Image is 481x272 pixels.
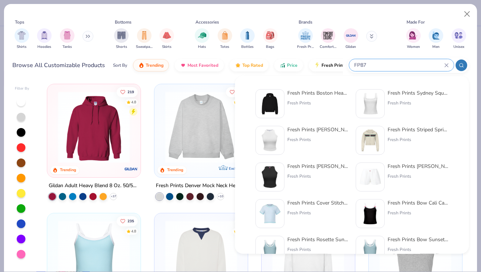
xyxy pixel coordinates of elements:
button: Trending [133,59,169,71]
div: filter for Hoodies [37,28,52,50]
img: c186e665-251a-47c8-98ac-0adcdfc37056 [359,202,381,225]
span: Exclusive [229,166,244,171]
div: Fresh Prints Sydney Square Neck Tank Top [388,89,449,97]
button: Like [117,216,138,226]
img: Men Image [432,31,440,40]
span: Skirts [162,44,171,50]
button: filter button [429,28,443,50]
div: Fresh Prints Bow Cali Camisole Top [388,199,449,207]
button: filter button [263,28,278,50]
img: Hoodies Image [40,31,48,40]
button: filter button [37,28,52,50]
img: most_fav.gif [180,62,186,68]
img: 6b792ad1-0a92-4c6c-867d-0a513d180b94 [359,166,381,188]
img: Tanks Image [63,31,71,40]
button: Close [460,7,474,21]
div: Browse All Customizable Products [12,61,105,70]
img: 476f1956-b6c5-4e44-98eb-4ec29e319878 [259,239,281,261]
div: Fresh Prints [287,136,348,143]
div: filter for Sweatpants [136,28,153,50]
img: 010e4e0b-6649-4c49-b957-3efec5ee3dae [359,129,381,152]
span: Fresh Prints Flash [322,62,359,68]
button: filter button [406,28,421,50]
div: Fresh Prints [287,100,348,106]
div: Accessories [195,19,219,25]
button: filter button [159,28,174,50]
span: Hats [198,44,206,50]
div: filter for Gildan [344,28,358,50]
div: Fresh Prints [287,246,348,253]
span: Top Rated [242,62,263,68]
div: filter for Bottles [240,28,255,50]
div: 4.8 [132,228,137,234]
div: 4.8 [132,99,137,105]
img: Sweatpants Image [140,31,148,40]
img: Fresh Prints Image [300,30,311,41]
img: a1e7e847-e80f-41ac-9561-5c6576d65163 [259,166,281,188]
img: Women Image [409,31,417,40]
span: Women [407,44,420,50]
div: Fresh Prints [388,100,449,106]
span: Shorts [116,44,127,50]
img: flash.gif [314,62,320,68]
div: Fresh Prints [287,173,348,180]
div: filter for Comfort Colors [320,28,336,50]
div: Fresh Prints [388,173,449,180]
div: Fresh Prints [388,136,449,143]
img: Bottles Image [243,31,251,40]
button: filter button [452,28,466,50]
div: Fresh Prints [PERSON_NAME] Tank Top [287,126,348,133]
div: filter for Skirts [159,28,174,50]
img: Shorts Image [117,31,126,40]
div: Fresh Prints [PERSON_NAME] Shorts [388,162,449,170]
span: Gildan [345,44,356,50]
img: Gildan logo [124,162,138,176]
div: Fresh Prints [388,210,449,216]
img: Bags Image [266,31,274,40]
div: Filter By [15,86,29,91]
img: 72ba704f-09a2-4d3f-9e57-147d586207a1 [259,129,281,152]
button: Price [274,59,303,71]
button: filter button [320,28,336,50]
img: TopRated.gif [235,62,241,68]
div: filter for Hats [195,28,209,50]
div: Fresh Prints Boston Heavyweight Hoodie [287,89,348,97]
span: + 37 [111,194,116,199]
div: filter for Shirts [15,28,29,50]
div: filter for Women [406,28,421,50]
div: Brands [299,19,312,25]
img: Totes Image [221,31,229,40]
button: filter button [195,28,209,50]
div: filter for Fresh Prints [297,28,314,50]
button: Top Rated [230,59,268,71]
img: Unisex Image [454,31,463,40]
img: trending.gif [138,62,144,68]
span: Hoodies [37,44,51,50]
div: filter for Shorts [114,28,129,50]
div: Fresh Prints [287,210,348,216]
div: Sort By [113,62,127,69]
img: 01756b78-01f6-4cc6-8d8a-3c30c1a0c8ac [54,91,133,163]
span: 219 [128,90,134,94]
span: Bottles [241,44,254,50]
div: Fresh Prints Cover Stitched Mini Tee [287,199,348,207]
div: Bottoms [115,19,132,25]
div: filter for Totes [218,28,232,50]
button: filter button [218,28,232,50]
span: + 10 [218,194,223,199]
span: Most Favorited [187,62,218,68]
img: Hats Image [198,31,206,40]
button: filter button [15,28,29,50]
span: Price [287,62,298,68]
span: Fresh Prints [297,44,314,50]
div: Fresh Prints [PERSON_NAME] Ribbed Tank Top [287,162,348,170]
div: filter for Men [429,28,443,50]
img: 94a2aa95-cd2b-4983-969b-ecd512716e9a [359,92,381,115]
span: Comfort Colors [320,44,336,50]
div: filter for Bags [263,28,278,50]
div: Made For [407,19,425,25]
button: filter button [60,28,74,50]
span: Men [432,44,440,50]
img: 91acfc32-fd48-4d6b-bdad-a4c1a30ac3fc [259,92,281,115]
div: filter for Unisex [452,28,466,50]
